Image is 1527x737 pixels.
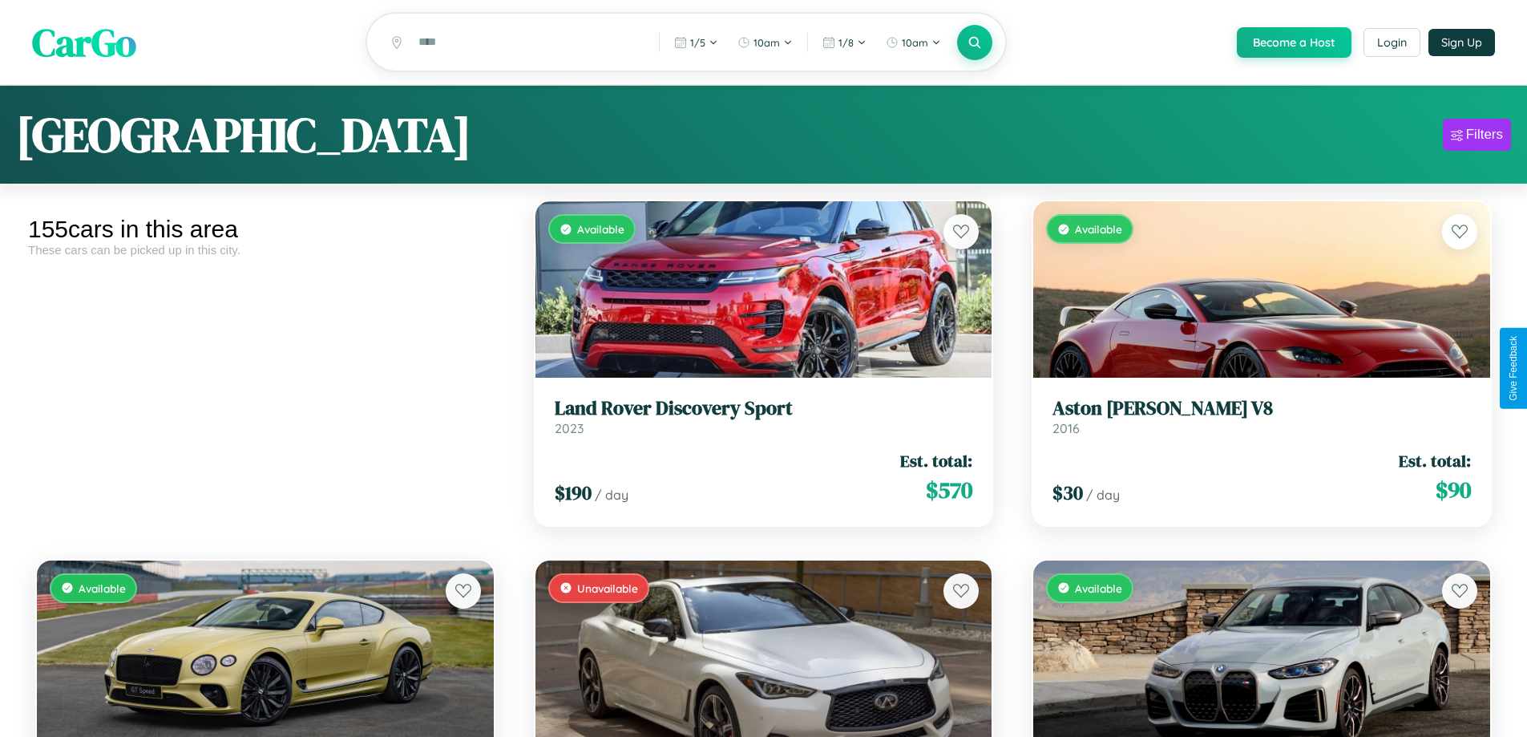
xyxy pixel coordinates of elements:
span: Available [1075,581,1122,595]
div: 155 cars in this area [28,216,503,243]
span: Est. total: [900,449,972,472]
h3: Aston [PERSON_NAME] V8 [1052,397,1471,420]
span: 1 / 5 [690,36,705,49]
span: Available [79,581,126,595]
h3: Land Rover Discovery Sport [555,397,973,420]
button: Login [1363,28,1420,57]
span: 10am [902,36,928,49]
h1: [GEOGRAPHIC_DATA] [16,102,471,168]
span: $ 190 [555,480,592,506]
button: 1/5 [666,30,726,55]
span: Available [1075,222,1122,236]
button: 10am [729,30,801,55]
button: Sign Up [1428,29,1495,56]
span: $ 90 [1436,474,1471,506]
span: 2016 [1052,420,1080,436]
span: $ 570 [926,474,972,506]
button: 1/8 [814,30,875,55]
div: Give Feedback [1508,336,1519,401]
button: Filters [1443,119,1511,151]
button: Become a Host [1237,27,1351,58]
button: 10am [878,30,949,55]
div: Filters [1466,127,1503,143]
span: CarGo [32,16,136,69]
div: These cars can be picked up in this city. [28,243,503,257]
span: / day [1086,487,1120,503]
span: / day [595,487,628,503]
span: 10am [753,36,780,49]
span: 1 / 8 [838,36,854,49]
a: Land Rover Discovery Sport2023 [555,397,973,436]
span: Est. total: [1399,449,1471,472]
span: $ 30 [1052,480,1083,506]
span: Unavailable [577,581,638,595]
span: 2023 [555,420,584,436]
span: Available [577,222,624,236]
a: Aston [PERSON_NAME] V82016 [1052,397,1471,436]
